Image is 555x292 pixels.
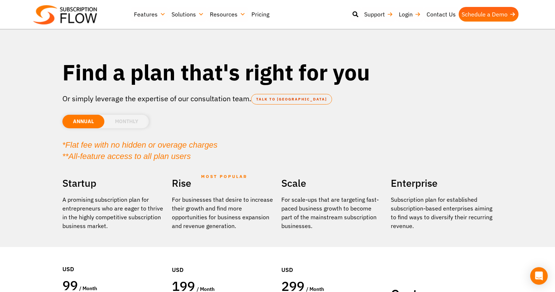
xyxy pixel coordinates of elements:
[424,7,459,22] a: Contact Us
[391,175,493,191] h2: Enterprise
[62,115,104,128] li: ANNUAL
[62,243,165,277] div: USD
[172,195,274,230] div: For businesses that desire to increase their growth and find more opportunities for business expa...
[172,243,274,278] div: USD
[62,152,191,161] em: **All-feature access to all plan users
[361,7,396,22] a: Support
[251,94,332,105] a: TALK TO [GEOGRAPHIC_DATA]
[281,175,384,191] h2: Scale
[459,7,519,22] a: Schedule a Demo
[62,175,165,191] h2: Startup
[33,5,97,24] img: Subscriptionflow
[172,175,274,191] h2: Rise
[79,285,97,292] span: / month
[396,7,424,22] a: Login
[62,195,165,230] p: A promising subscription plan for entrepreneurs who are eager to thrive in the highly competitive...
[391,195,493,230] p: Subscription plan for established subscription-based enterprises aiming to find ways to diversify...
[62,93,493,104] p: Or simply leverage the expertise of our consultation team.
[248,7,272,22] a: Pricing
[281,243,384,278] div: USD
[201,168,247,185] span: MOST POPULAR
[62,140,218,149] em: *Flat fee with no hidden or overage charges
[530,267,548,285] div: Open Intercom Messenger
[207,7,248,22] a: Resources
[169,7,207,22] a: Solutions
[281,195,384,230] div: For scale-ups that are targeting fast-paced business growth to become part of the mainstream subs...
[104,115,149,128] li: MONTHLY
[131,7,169,22] a: Features
[62,58,493,86] h1: Find a plan that's right for you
